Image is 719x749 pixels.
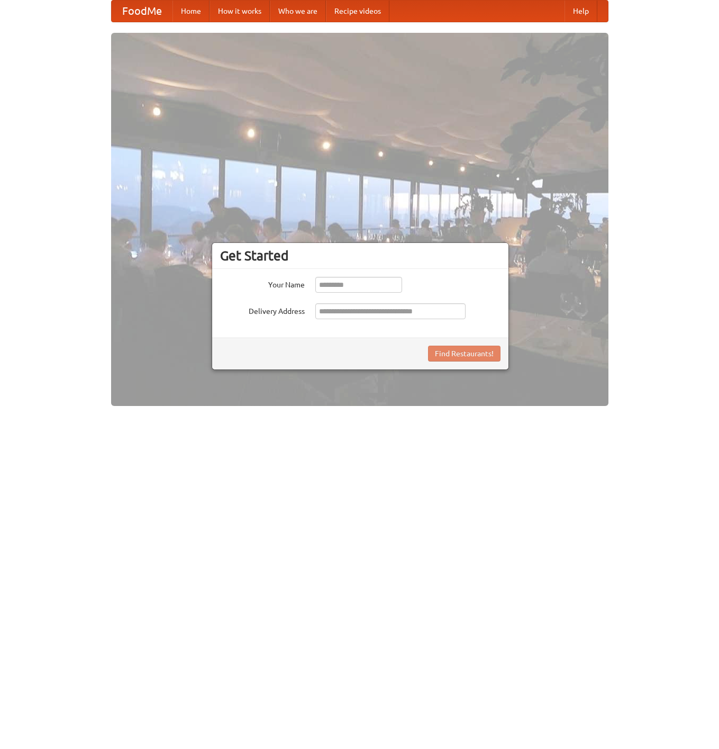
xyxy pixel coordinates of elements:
[220,248,500,264] h3: Get Started
[172,1,210,22] a: Home
[220,303,305,317] label: Delivery Address
[210,1,270,22] a: How it works
[220,277,305,290] label: Your Name
[326,1,389,22] a: Recipe videos
[112,1,172,22] a: FoodMe
[428,346,500,362] button: Find Restaurants!
[270,1,326,22] a: Who we are
[565,1,597,22] a: Help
